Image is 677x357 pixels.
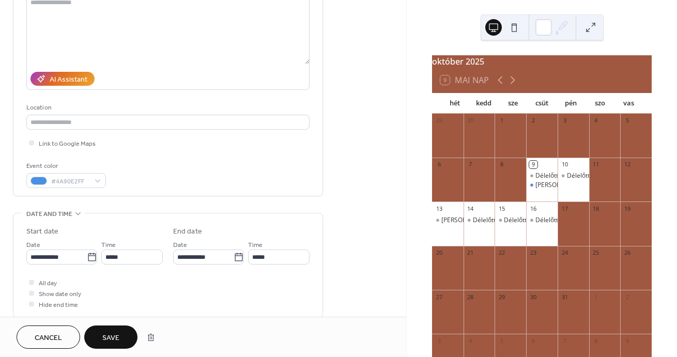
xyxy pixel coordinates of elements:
[467,161,474,168] div: 7
[623,337,631,345] div: 9
[498,205,505,212] div: 15
[102,333,119,344] span: Save
[558,172,589,180] div: Délelőtt Krisztivel
[248,240,263,251] span: Time
[498,93,527,114] div: sze
[26,161,104,172] div: Event color
[614,93,643,114] div: vas
[467,337,474,345] div: 4
[51,176,89,187] span: #4A90E2FF
[101,240,116,251] span: Time
[26,102,307,113] div: Location
[561,161,568,168] div: 10
[432,55,652,68] div: október 2025
[435,205,443,212] div: 13
[469,93,498,114] div: kedd
[529,337,537,345] div: 6
[435,117,443,125] div: 29
[623,293,631,301] div: 2
[39,278,57,289] span: All day
[592,249,600,257] div: 25
[529,249,537,257] div: 23
[592,337,600,345] div: 8
[464,216,495,225] div: Délelőtt Krisztivel
[467,249,474,257] div: 21
[592,117,600,125] div: 4
[592,161,600,168] div: 11
[535,172,608,180] div: Délelőtt [PERSON_NAME]
[498,161,505,168] div: 8
[498,337,505,345] div: 5
[441,216,490,225] div: [PERSON_NAME]
[561,117,568,125] div: 3
[561,205,568,212] div: 17
[535,181,584,190] div: [PERSON_NAME]
[623,205,631,212] div: 19
[527,93,556,114] div: csüt
[39,138,96,149] span: Link to Google Maps
[440,93,469,114] div: hét
[435,249,443,257] div: 20
[592,205,600,212] div: 18
[26,226,58,237] div: Start date
[623,249,631,257] div: 26
[26,240,40,251] span: Date
[592,293,600,301] div: 1
[467,205,474,212] div: 14
[586,93,614,114] div: szo
[84,325,137,349] button: Save
[561,337,568,345] div: 7
[498,249,505,257] div: 22
[26,209,72,220] span: Date and time
[526,216,558,225] div: Délelőtt Krisztivel
[35,333,62,344] span: Cancel
[529,117,537,125] div: 2
[561,249,568,257] div: 24
[498,117,505,125] div: 1
[623,161,631,168] div: 12
[17,325,80,349] button: Cancel
[623,117,631,125] div: 5
[535,216,608,225] div: Délelőtt [PERSON_NAME]
[435,337,443,345] div: 3
[435,161,443,168] div: 6
[467,293,474,301] div: 28
[567,172,640,180] div: Délelőtt [PERSON_NAME]
[495,216,526,225] div: Délelőtt Krisztivel
[432,216,464,225] div: Délután Szilvivel
[526,172,558,180] div: Délelőtt Krisztivel
[504,216,577,225] div: Délelőtt [PERSON_NAME]
[30,72,95,86] button: AI Assistant
[526,181,558,190] div: Délután Szilvivel
[39,300,78,311] span: Hide end time
[39,289,81,300] span: Show date only
[473,216,546,225] div: Délelőtt [PERSON_NAME]
[50,74,87,85] div: AI Assistant
[529,205,537,212] div: 16
[529,161,537,168] div: 9
[529,293,537,301] div: 30
[498,293,505,301] div: 29
[173,240,187,251] span: Date
[557,93,586,114] div: pén
[467,117,474,125] div: 30
[561,293,568,301] div: 31
[435,293,443,301] div: 27
[173,226,202,237] div: End date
